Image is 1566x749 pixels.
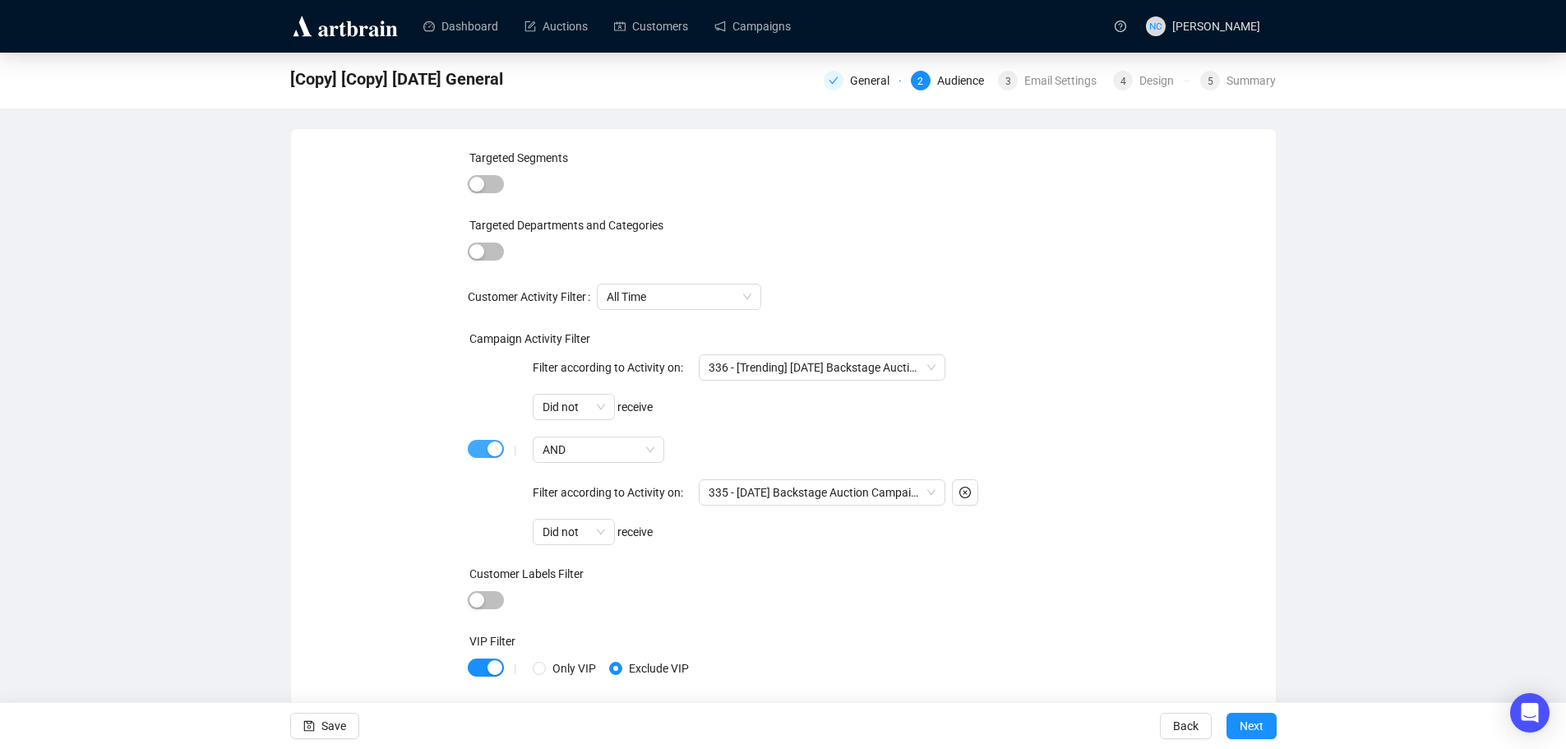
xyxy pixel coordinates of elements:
span: NC [1149,18,1162,34]
a: Customers [614,5,688,48]
span: AND [543,437,654,462]
span: 3 [1005,76,1011,87]
div: 4Design [1113,71,1190,90]
a: Dashboard [423,5,498,48]
div: General [850,71,899,90]
span: Filter according to Activity on: [533,361,945,374]
span: Exclude VIP [622,659,695,677]
span: [Copy] [Copy] August 14th General [290,66,503,92]
span: 2 [917,76,923,87]
div: 5Summary [1200,71,1276,90]
span: Filter according to Activity on: [533,486,945,499]
span: [PERSON_NAME] [1172,20,1260,33]
div: | [514,662,516,675]
span: receive [533,525,653,539]
span: 335 - August 14th Backstage Auction Campaign [709,480,935,505]
div: Email Settings [1024,71,1106,90]
span: 336 - [Trending] August 14th Backstage Auction Campaign [709,355,935,380]
span: close-circle [959,487,971,498]
span: Only VIP [546,659,603,677]
span: Did not [543,520,605,544]
span: save [303,720,315,732]
span: 5 [1208,76,1213,87]
a: Campaigns [714,5,791,48]
label: VIP Filter [469,635,515,648]
span: receive [533,400,653,414]
div: General [824,71,901,90]
span: Back [1173,703,1199,749]
div: 3Email Settings [998,71,1103,90]
label: Customer Labels Filter [469,567,584,580]
button: Next [1226,713,1277,739]
button: Back [1160,713,1212,739]
img: logo [290,13,400,39]
div: Audience [937,71,994,90]
span: All Time [607,284,751,309]
span: Next [1240,703,1263,749]
div: | [514,443,516,456]
span: Did not [543,395,605,419]
div: Summary [1226,71,1276,90]
label: Campaign Activity Filter [469,332,590,345]
span: Save [321,703,346,749]
div: Design [1139,71,1184,90]
a: Auctions [524,5,588,48]
div: Open Intercom Messenger [1510,693,1550,733]
span: 4 [1120,76,1126,87]
label: Targeted Departments and Categories [469,219,663,232]
label: Targeted Segments [469,151,568,164]
label: Customer Activity Filter [468,284,597,310]
div: 2Audience [911,71,988,90]
span: check [829,76,838,86]
button: Save [290,713,359,739]
span: question-circle [1115,21,1126,32]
